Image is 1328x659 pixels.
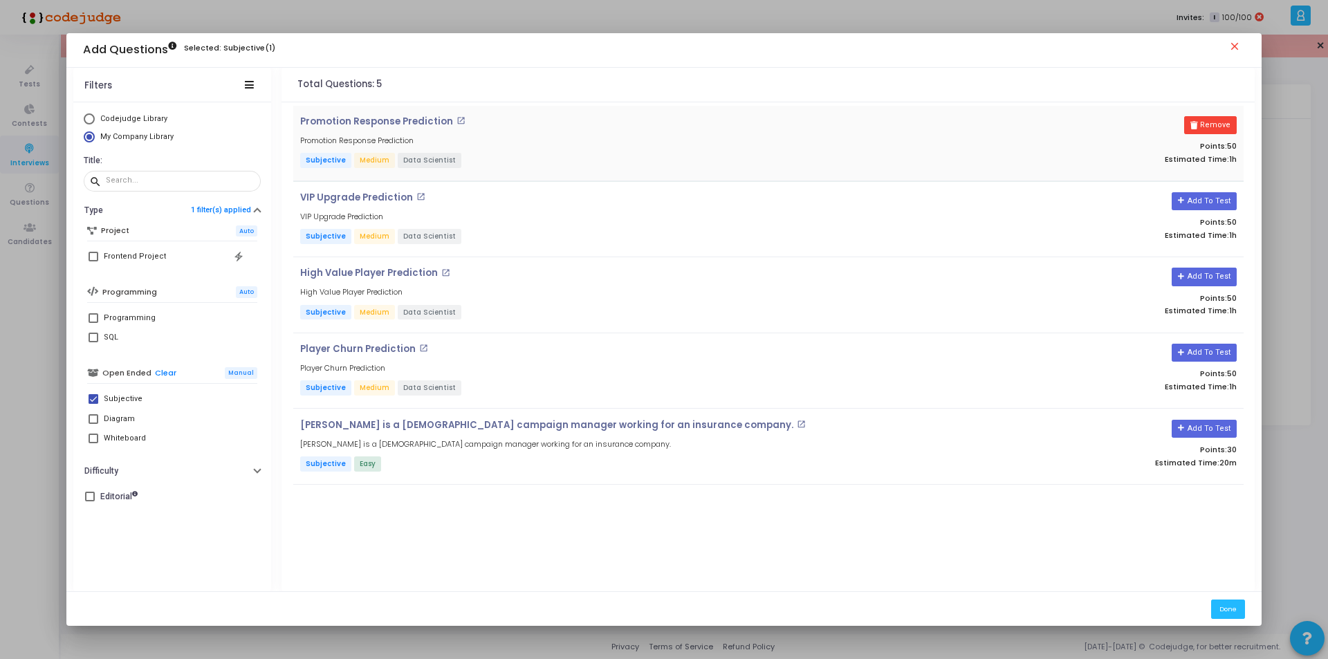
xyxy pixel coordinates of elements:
[300,116,453,127] p: Promotion Response Prediction
[104,411,135,427] div: Diagram
[1227,368,1237,379] span: 50
[1229,155,1237,164] span: 1h
[934,306,1237,315] p: Estimated Time:
[84,466,118,476] h6: Difficulty
[184,44,275,53] h6: Selected: Subjective(1)
[225,367,257,379] span: Manual
[104,329,118,346] div: SQL
[1227,216,1237,228] span: 50
[456,116,465,125] mat-icon: open_in_new
[354,305,395,320] span: Medium
[297,79,382,90] h4: Total Questions: 5
[101,226,129,235] h6: Project
[419,344,428,353] mat-icon: open_in_new
[100,492,138,502] h6: Editorial
[236,225,257,237] span: Auto
[300,380,351,396] span: Subjective
[102,288,157,297] h6: Programming
[1229,382,1237,391] span: 1h
[73,200,271,221] button: Type1 filter(s) applied
[84,156,257,166] h6: Title:
[398,380,461,396] span: Data Scientist
[1211,600,1245,618] button: Done
[236,286,257,298] span: Auto
[191,205,251,214] a: 1 filter(s) applied
[934,231,1237,240] p: Estimated Time:
[84,205,103,216] h6: Type
[300,288,403,297] h5: High Value Player Prediction
[100,132,174,141] span: My Company Library
[1172,420,1236,438] button: Add To Test
[300,229,351,244] span: Subjective
[398,229,461,244] span: Data Scientist
[354,456,381,472] span: Easy
[416,192,425,201] mat-icon: open_in_new
[300,456,351,472] span: Subjective
[89,175,106,187] mat-icon: search
[104,248,166,265] div: Frontend Project
[73,461,271,482] button: Difficulty
[934,445,1237,454] p: Points:
[1172,344,1236,362] button: Add To Test
[354,229,395,244] span: Medium
[100,114,167,123] span: Codejudge Library
[934,458,1237,467] p: Estimated Time:
[84,113,261,146] mat-radio-group: Select Library
[934,218,1237,227] p: Points:
[1229,306,1237,315] span: 1h
[300,192,413,203] p: VIP Upgrade Prediction
[398,153,461,168] span: Data Scientist
[300,268,438,279] p: High Value Player Prediction
[104,430,146,447] div: Whiteboard
[83,43,176,57] h3: Add Questions
[104,310,156,326] div: Programming
[354,153,395,168] span: Medium
[300,344,416,355] p: Player Churn Prediction
[1228,40,1245,57] mat-icon: close
[797,420,806,429] mat-icon: open_in_new
[1172,192,1236,210] button: Add To Test
[398,305,461,320] span: Data Scientist
[300,212,383,221] h5: VIP Upgrade Prediction
[934,382,1237,391] p: Estimated Time:
[300,420,793,431] p: [PERSON_NAME] is a [DEMOGRAPHIC_DATA] campaign manager working for an insurance company.
[1227,444,1237,455] span: 30
[934,142,1237,151] p: Points:
[354,380,395,396] span: Medium
[1184,116,1236,134] button: Remove
[300,305,351,320] span: Subjective
[1172,268,1236,286] button: Add To Test
[300,364,385,373] h5: Player Churn Prediction
[1219,458,1237,467] span: 20m
[106,176,255,185] input: Search...
[300,136,414,145] h5: Promotion Response Prediction
[934,294,1237,303] p: Points:
[102,369,151,378] h6: Open Ended
[934,369,1237,378] p: Points:
[300,440,671,449] h5: [PERSON_NAME] is a [DEMOGRAPHIC_DATA] campaign manager working for an insurance company.
[1227,293,1237,304] span: 50
[104,391,142,407] div: Subjective
[84,80,112,91] div: Filters
[441,268,450,277] mat-icon: open_in_new
[934,155,1237,164] p: Estimated Time:
[1229,231,1237,240] span: 1h
[155,369,176,378] a: Clear
[1227,140,1237,151] span: 50
[300,153,351,168] span: Subjective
